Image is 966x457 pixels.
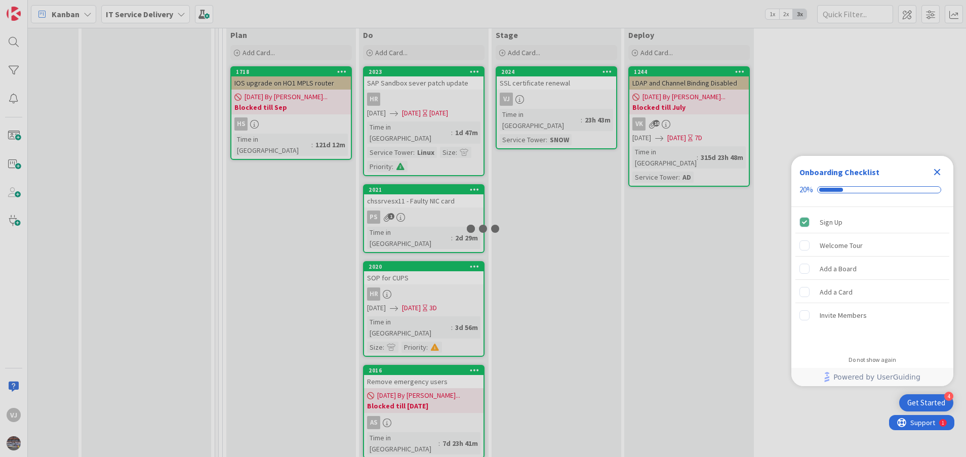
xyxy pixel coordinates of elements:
div: Checklist Container [791,156,953,386]
div: 20% [799,185,813,194]
div: Onboarding Checklist [799,166,879,178]
div: Get Started [907,398,945,408]
div: Add a Card is incomplete. [795,281,949,303]
a: Powered by UserGuiding [796,368,948,386]
div: Add a Board [820,263,857,275]
span: Powered by UserGuiding [833,371,920,383]
div: Add a Board is incomplete. [795,258,949,280]
div: Open Get Started checklist, remaining modules: 4 [899,394,953,411]
div: Sign Up [820,216,842,228]
span: Support [21,2,46,14]
div: Do not show again [849,356,896,364]
div: Add a Card [820,286,853,298]
div: Welcome Tour [820,239,863,252]
div: Footer [791,368,953,386]
div: Close Checklist [929,164,945,180]
div: Checklist items [791,207,953,349]
div: Sign Up is complete. [795,211,949,233]
div: 1 [53,4,55,12]
div: Welcome Tour is incomplete. [795,234,949,257]
div: Checklist progress: 20% [799,185,945,194]
div: Invite Members [820,309,867,321]
div: 4 [944,392,953,401]
div: Invite Members is incomplete. [795,304,949,326]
